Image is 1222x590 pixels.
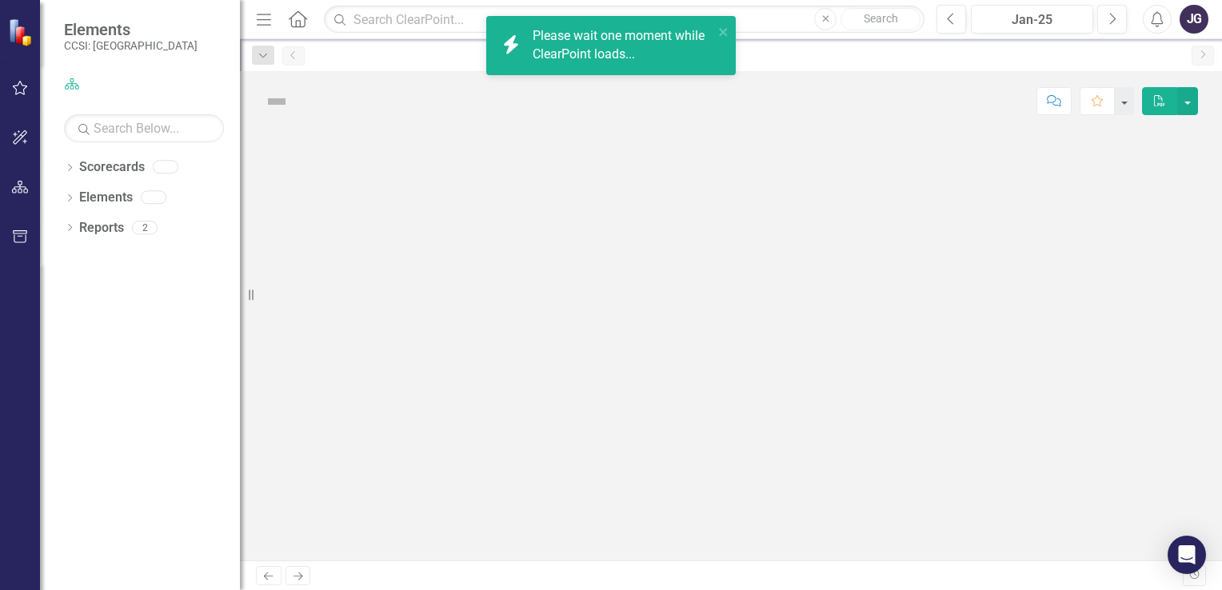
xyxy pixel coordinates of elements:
div: Please wait one moment while ClearPoint loads... [533,27,713,64]
span: Search [864,12,898,25]
div: Jan-25 [976,10,1088,30]
button: JG [1180,5,1208,34]
div: Open Intercom Messenger [1168,536,1206,574]
a: Reports [79,219,124,237]
button: Search [841,8,920,30]
div: 2 [132,221,158,234]
img: Not Defined [264,89,290,114]
a: Elements [79,189,133,207]
button: close [718,22,729,41]
small: CCSI: [GEOGRAPHIC_DATA] [64,39,198,52]
button: Jan-25 [971,5,1093,34]
input: Search ClearPoint... [324,6,924,34]
img: ClearPoint Strategy [8,18,36,46]
span: Elements [64,20,198,39]
a: Scorecards [79,158,145,177]
input: Search Below... [64,114,224,142]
